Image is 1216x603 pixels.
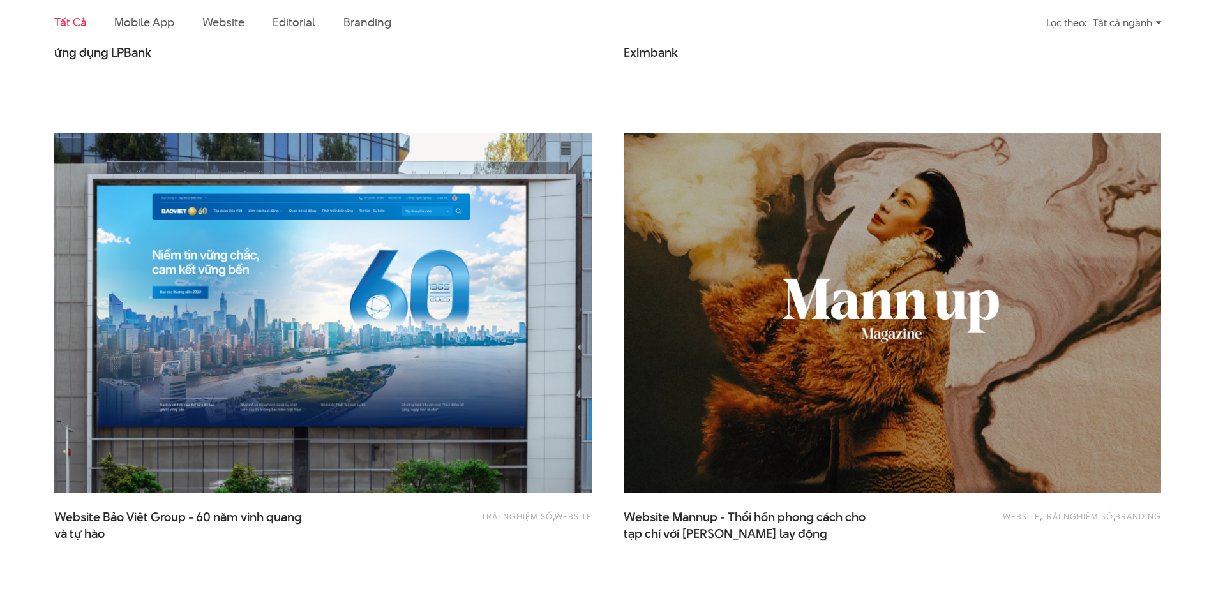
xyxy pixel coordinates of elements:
[54,509,310,541] a: Website Bảo Việt Group - 60 năm vinh quangvà tự hào
[946,509,1161,535] div: , ,
[54,45,151,61] span: ứng dụng LPBank
[343,14,391,30] a: Branding
[114,14,174,30] a: Mobile app
[1093,11,1162,34] div: Tất cả ngành
[54,526,105,542] span: và tự hào
[624,509,879,541] span: Website Mannup - Thổi hồn phong cách cho
[54,509,310,541] span: Website Bảo Việt Group - 60 năm vinh quang
[377,509,592,535] div: ,
[1042,510,1113,522] a: Trải nghiệm số
[624,526,827,542] span: tạp chí với [PERSON_NAME] lay động
[1115,510,1161,522] a: Branding
[54,14,86,30] a: Tất cả
[624,133,1161,493] img: website Mann up
[202,14,244,30] a: Website
[624,509,879,541] a: Website Mannup - Thổi hồn phong cách chotạp chí với [PERSON_NAME] lay động
[27,115,619,512] img: BaoViet 60 năm
[1003,510,1040,522] a: Website
[273,14,315,30] a: Editorial
[624,45,678,61] span: Eximbank
[555,510,592,522] a: Website
[1046,11,1086,34] div: Lọc theo:
[481,510,553,522] a: Trải nghiệm số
